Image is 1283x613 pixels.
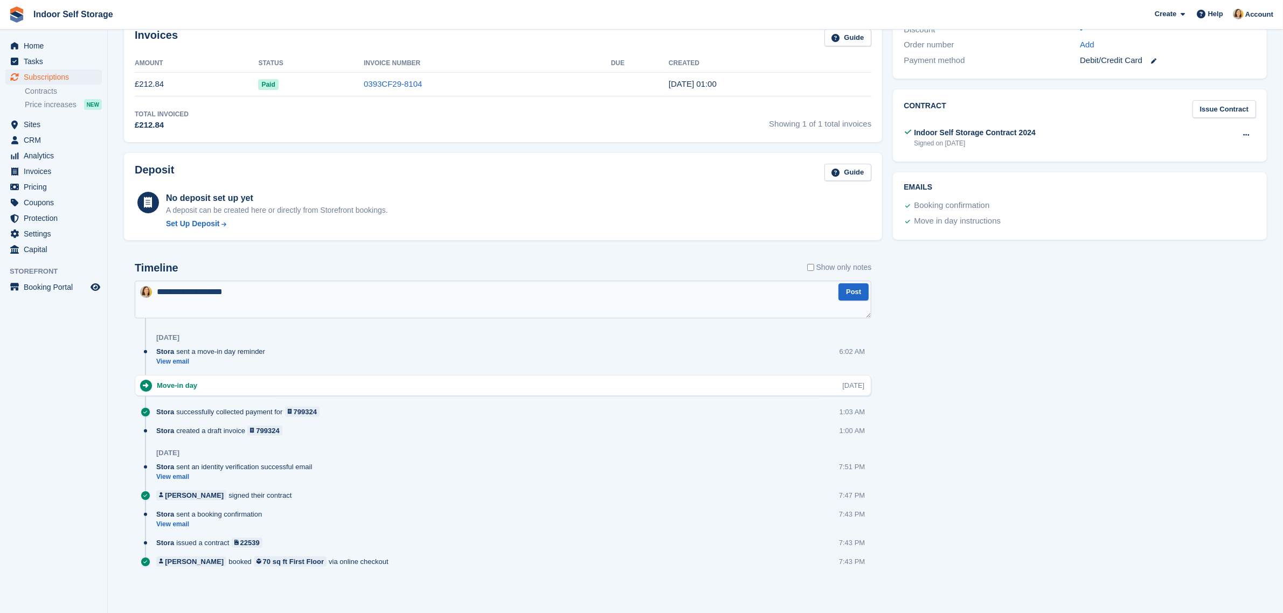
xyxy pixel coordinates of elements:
[254,556,327,567] a: 70 sq ft First Floor
[5,117,102,132] a: menu
[156,490,226,500] a: [PERSON_NAME]
[10,266,107,277] span: Storefront
[914,138,1036,148] div: Signed on [DATE]
[24,211,88,226] span: Protection
[156,333,179,342] div: [DATE]
[156,490,297,500] div: signed their contract
[157,380,203,391] div: Move-in day
[25,99,102,110] a: Price increases NEW
[842,380,864,391] div: [DATE]
[5,133,102,148] a: menu
[824,29,872,47] a: Guide
[89,281,102,294] a: Preview store
[258,55,364,72] th: Status
[135,119,189,131] div: £212.84
[904,54,1080,67] div: Payment method
[5,211,102,226] a: menu
[140,286,152,298] img: Emma Higgins
[5,280,102,295] a: menu
[135,29,178,47] h2: Invoices
[839,509,865,519] div: 7:43 PM
[839,556,865,567] div: 7:43 PM
[24,117,88,132] span: Sites
[156,462,317,472] div: sent an identity verification successful email
[24,226,88,241] span: Settings
[25,86,102,96] a: Contracts
[156,462,174,472] span: Stora
[5,38,102,53] a: menu
[364,79,422,88] a: 0393CF29-8104
[839,490,865,500] div: 7:47 PM
[166,205,388,216] p: A deposit can be created here or directly from Storefront bookings.
[904,24,1080,36] div: Discount
[914,199,989,212] div: Booking confirmation
[364,55,611,72] th: Invoice Number
[904,183,1256,192] h2: Emails
[904,39,1080,51] div: Order number
[840,407,865,417] div: 1:03 AM
[166,192,388,205] div: No deposit set up yet
[1080,24,1256,36] div: -
[24,133,88,148] span: CRM
[9,6,25,23] img: stora-icon-8386f47178a22dfd0bd8f6a31ec36ba5ce8667c1dd55bd0f319d3a0aa187defe.svg
[1245,9,1273,20] span: Account
[135,55,258,72] th: Amount
[156,407,174,417] span: Stora
[256,426,279,436] div: 799324
[156,556,394,567] div: booked via online checkout
[135,72,258,96] td: £212.84
[1080,54,1256,67] div: Debit/Credit Card
[839,462,865,472] div: 7:51 PM
[24,148,88,163] span: Analytics
[156,472,317,482] a: View email
[611,55,669,72] th: Due
[5,69,102,85] a: menu
[24,179,88,194] span: Pricing
[824,164,872,182] a: Guide
[156,509,174,519] span: Stora
[165,556,224,567] div: [PERSON_NAME]
[838,283,869,301] button: Post
[156,538,174,548] span: Stora
[258,79,278,90] span: Paid
[24,195,88,210] span: Coupons
[1192,100,1256,118] a: Issue Contract
[840,426,865,436] div: 1:00 AM
[166,218,220,229] div: Set Up Deposit
[1080,39,1094,51] a: Add
[25,100,77,110] span: Price increases
[5,54,102,69] a: menu
[247,426,282,436] a: 799324
[24,164,88,179] span: Invoices
[156,509,267,519] div: sent a booking confirmation
[135,109,189,119] div: Total Invoiced
[5,195,102,210] a: menu
[135,164,174,182] h2: Deposit
[156,357,271,366] a: View email
[840,346,865,357] div: 6:02 AM
[165,490,224,500] div: [PERSON_NAME]
[1155,9,1176,19] span: Create
[156,556,226,567] a: [PERSON_NAME]
[285,407,320,417] a: 799324
[156,426,288,436] div: created a draft invoice
[839,538,865,548] div: 7:43 PM
[29,5,117,23] a: Indoor Self Storage
[904,100,946,118] h2: Contract
[5,148,102,163] a: menu
[156,426,174,436] span: Stora
[294,407,317,417] div: 799324
[156,449,179,457] div: [DATE]
[156,346,271,357] div: sent a move-in day reminder
[135,262,178,274] h2: Timeline
[1208,9,1223,19] span: Help
[156,346,174,357] span: Stora
[156,520,267,529] a: View email
[24,38,88,53] span: Home
[1233,9,1244,19] img: Emma Higgins
[807,262,872,273] label: Show only notes
[24,242,88,257] span: Capital
[232,538,262,548] a: 22539
[166,218,388,229] a: Set Up Deposit
[5,226,102,241] a: menu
